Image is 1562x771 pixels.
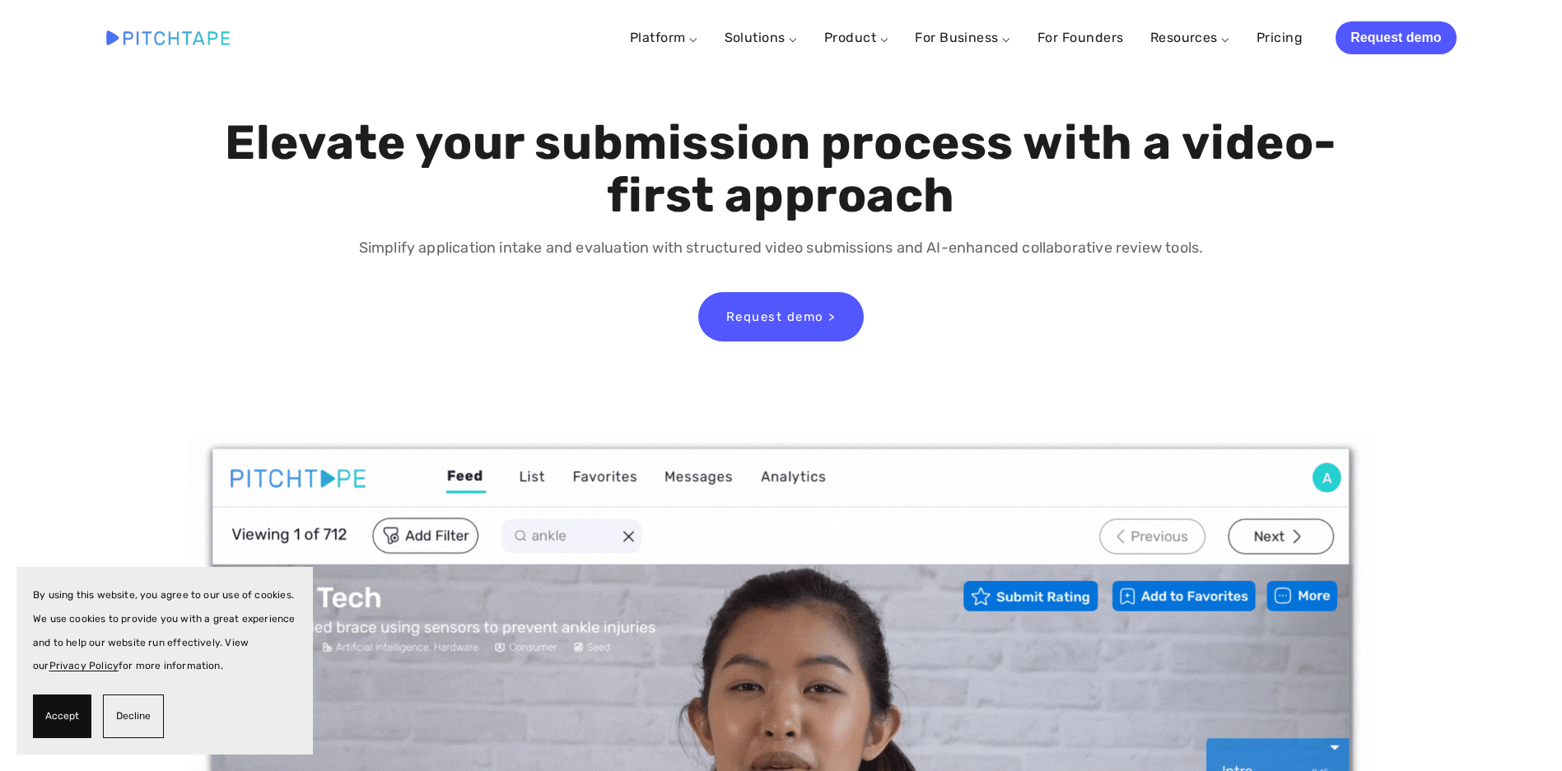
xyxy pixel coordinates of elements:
a: Privacy Policy [49,660,119,671]
img: Pitchtape | Video Submission Management Software [106,30,230,44]
a: For Founders [1037,23,1124,53]
a: Request demo [1336,21,1456,54]
a: Platform ⌵ [630,30,698,45]
button: Accept [33,694,91,738]
span: Accept [45,704,79,728]
a: For Business ⌵ [915,30,1011,45]
a: Solutions ⌵ [725,30,798,45]
button: Decline [103,694,164,738]
a: Request demo > [698,292,864,341]
p: Simplify application intake and evaluation with structured video submissions and AI-enhanced coll... [221,236,1341,260]
section: Cookie banner [16,567,313,755]
a: Pricing [1257,23,1303,53]
span: Decline [116,704,151,728]
h1: Elevate your submission process with a video-first approach [221,117,1341,222]
p: By using this website, you agree to our use of cookies. We use cookies to provide you with a grea... [33,583,296,678]
a: Product ⌵ [824,30,888,45]
a: Resources ⌵ [1150,30,1230,45]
